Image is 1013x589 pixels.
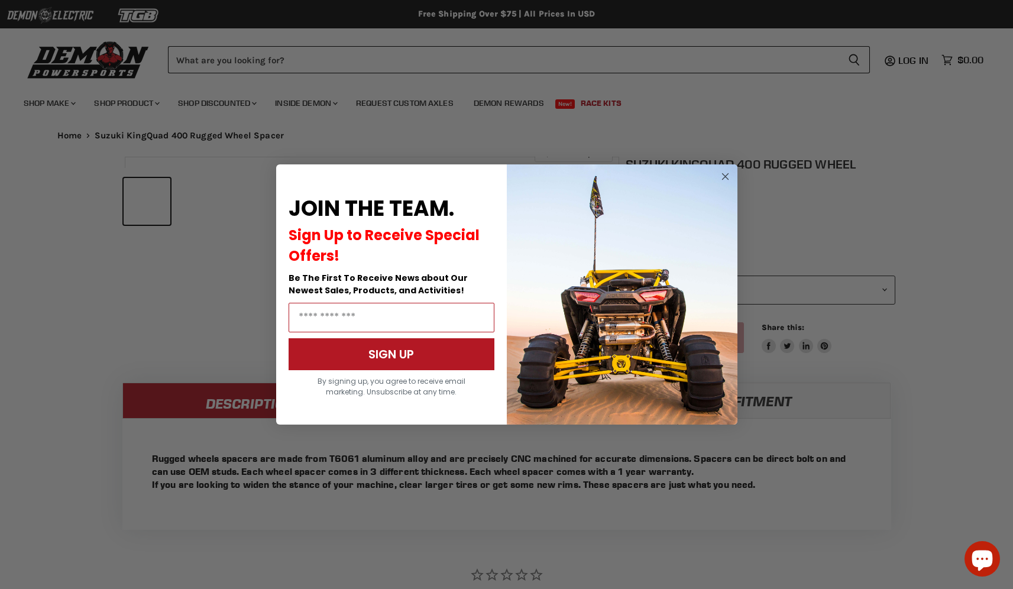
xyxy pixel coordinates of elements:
span: Sign Up to Receive Special Offers! [289,225,480,266]
inbox-online-store-chat: Shopify online store chat [961,541,1004,580]
img: a9095488-b6e7-41ba-879d-588abfab540b.jpeg [507,164,737,425]
input: Email Address [289,303,494,332]
button: Close dialog [718,169,733,184]
span: By signing up, you agree to receive email marketing. Unsubscribe at any time. [318,376,465,397]
span: Be The First To Receive News about Our Newest Sales, Products, and Activities! [289,272,468,296]
span: JOIN THE TEAM. [289,193,454,224]
button: SIGN UP [289,338,494,370]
